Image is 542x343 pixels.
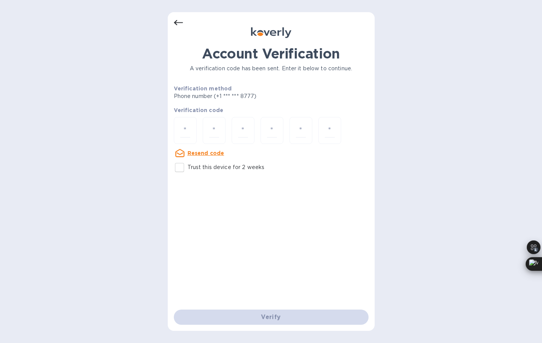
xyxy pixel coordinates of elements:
p: A verification code has been sent. Enter it below to continue. [174,65,369,73]
p: Phone number (+1 *** *** 8777) [174,92,315,100]
p: Verification code [174,106,369,114]
u: Resend code [188,150,224,156]
b: Verification method [174,85,232,92]
h1: Account Verification [174,46,369,62]
p: Trust this device for 2 weeks [188,163,265,171]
